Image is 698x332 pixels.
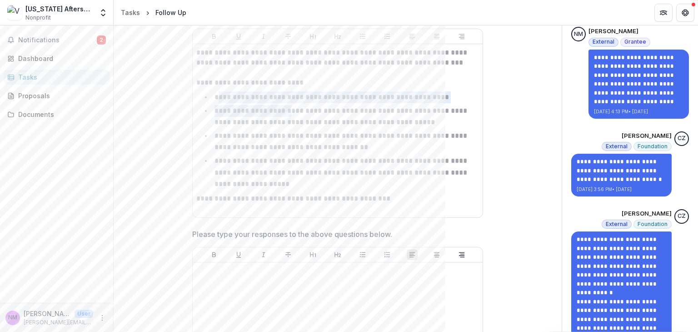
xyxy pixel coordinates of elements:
button: Notifications2 [4,33,110,47]
div: Proposals [18,91,102,101]
button: Heading 1 [308,31,319,42]
a: Tasks [117,6,144,19]
a: Proposals [4,88,110,103]
p: [DATE] 4:13 PM • [DATE] [594,108,683,115]
div: [US_STATE] Afterschool [25,4,93,14]
div: Nicole Miller [8,315,17,321]
div: Documents [18,110,102,119]
div: Nicole Miller [574,31,583,37]
button: Ordered List [382,249,393,260]
button: Italicize [258,31,269,42]
a: Tasks [4,70,110,85]
p: [PERSON_NAME][EMAIL_ADDRESS][DOMAIN_NAME] [24,318,93,327]
p: [PERSON_NAME] [588,27,638,36]
span: 2 [97,35,106,45]
button: Align Center [431,249,442,260]
p: Please type your responses to the above questions below. [192,229,392,240]
span: External [593,39,614,45]
button: Align Left [407,31,418,42]
span: Grantee [624,39,646,45]
button: Get Help [676,4,694,22]
div: Follow Up [155,8,186,17]
button: Align Right [456,249,467,260]
button: Underline [233,31,244,42]
button: Bold [209,31,219,42]
button: Bullet List [357,31,368,42]
button: Bullet List [357,249,368,260]
button: Open entity switcher [97,4,110,22]
p: [PERSON_NAME] [622,131,672,141]
p: [PERSON_NAME] [622,209,672,218]
button: Underline [233,249,244,260]
div: Tasks [121,8,140,17]
img: Vermont Afterschool [7,5,22,20]
button: Align Right [456,31,467,42]
button: Bold [209,249,219,260]
a: Dashboard [4,51,110,66]
div: Tasks [18,72,102,82]
button: Heading 2 [332,31,343,42]
button: Align Left [407,249,418,260]
button: Strike [283,249,294,260]
div: Dashboard [18,54,102,63]
span: Nonprofit [25,14,51,22]
div: Christine Zachai [678,136,686,141]
button: Heading 1 [308,249,319,260]
p: [DATE] 3:56 PM • [DATE] [577,186,666,193]
button: Ordered List [382,31,393,42]
nav: breadcrumb [117,6,190,19]
div: Christine Zachai [678,213,686,219]
button: Italicize [258,249,269,260]
span: Notifications [18,36,97,44]
span: External [606,221,628,227]
span: Foundation [638,221,668,227]
a: Documents [4,107,110,122]
span: External [606,143,628,150]
p: [PERSON_NAME] [24,309,71,318]
button: Strike [283,31,294,42]
span: Foundation [638,143,668,150]
button: Partners [654,4,673,22]
button: Heading 2 [332,249,343,260]
button: Align Center [431,31,442,42]
button: More [97,312,108,323]
p: User [75,310,93,318]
